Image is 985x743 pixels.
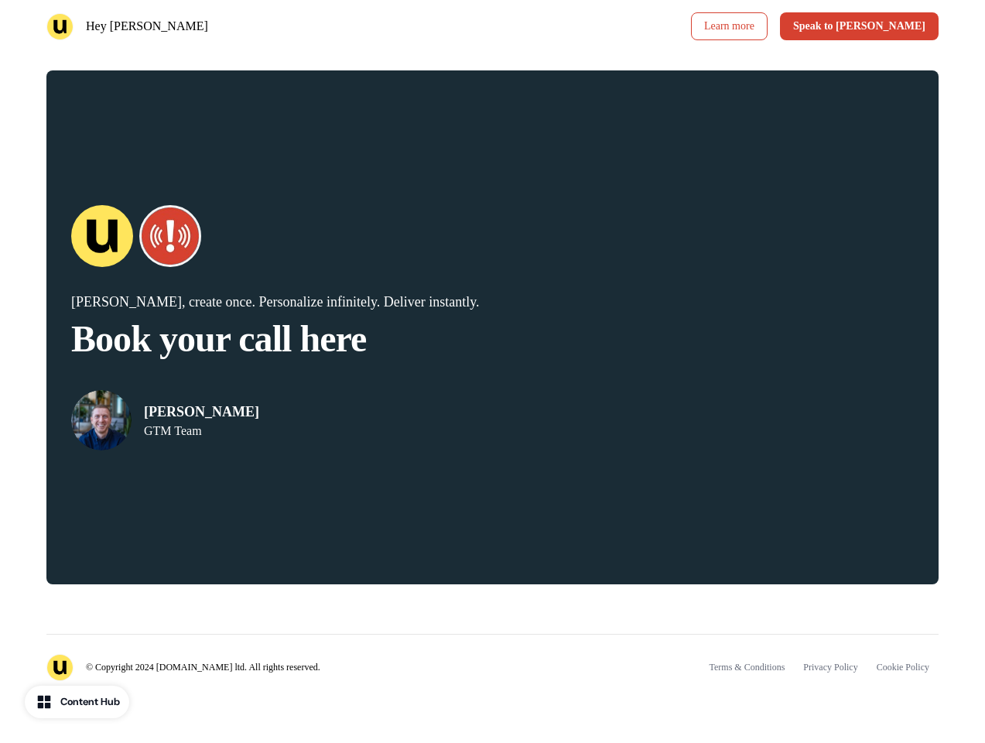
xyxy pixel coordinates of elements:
[60,694,120,710] div: Content Hub
[691,12,768,40] a: Learn more
[86,662,320,673] p: © Copyright 2024 [DOMAIN_NAME] ltd. All rights reserved.
[794,653,867,681] a: Privacy Policy
[144,424,259,438] p: GTM Team
[71,316,493,362] p: Book your call here
[604,95,914,560] iframe: Calendly Scheduling Page
[144,402,259,423] p: [PERSON_NAME]
[700,653,795,681] a: Terms & Conditions
[867,653,939,681] a: Cookie Policy
[86,17,208,36] p: Hey [PERSON_NAME]
[780,12,939,40] button: Speak to [PERSON_NAME]
[25,686,129,718] button: Content Hub
[71,292,493,313] p: [PERSON_NAME], create once. Personalize infinitely. Deliver instantly.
